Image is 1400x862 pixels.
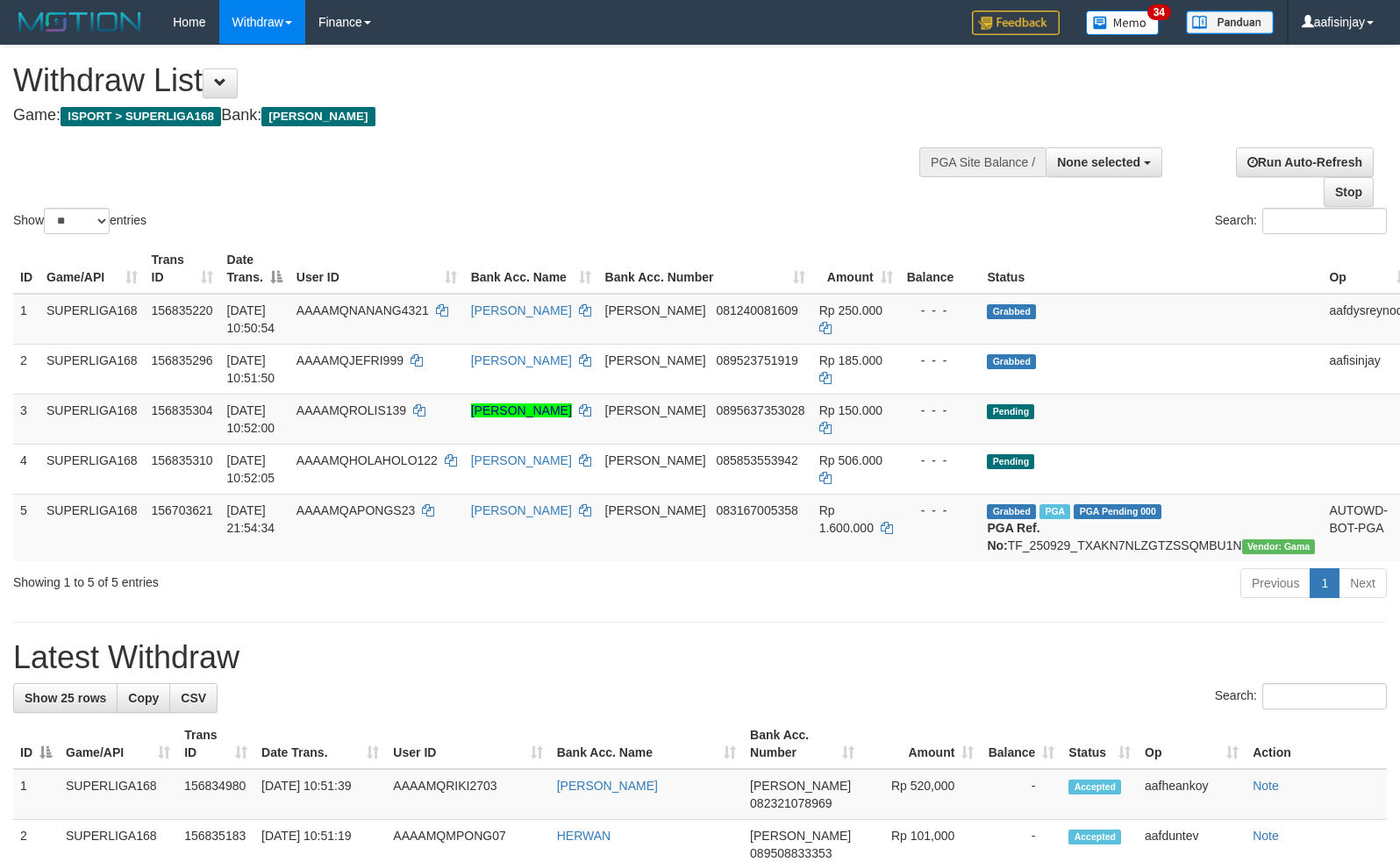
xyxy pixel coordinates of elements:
[1138,719,1246,769] th: Op: activate to sort column ascending
[227,503,275,535] span: [DATE] 21:54:34
[25,691,106,705] span: Show 25 rows
[605,403,706,417] span: [PERSON_NAME]
[1246,719,1387,769] th: Action
[471,453,572,467] a: [PERSON_NAME]
[13,344,39,394] td: 2
[13,494,39,561] td: 5
[750,829,851,843] span: [PERSON_NAME]
[39,344,145,394] td: SUPERLIGA168
[1253,779,1279,793] a: Note
[557,779,658,793] a: [PERSON_NAME]
[1068,780,1121,794] span: Accepted
[1039,504,1070,519] span: Marked by aafchhiseyha
[819,453,882,467] span: Rp 506.000
[296,303,429,317] span: AAAAMQNANANG4321
[750,796,832,810] span: Copy 082321078969 to clipboard
[605,503,706,517] span: [PERSON_NAME]
[1253,829,1279,843] a: Note
[750,779,851,793] span: [PERSON_NAME]
[227,353,275,385] span: [DATE] 10:51:50
[819,303,882,317] span: Rp 250.000
[386,719,549,769] th: User ID: activate to sort column ascending
[1310,568,1339,598] a: 1
[716,453,797,467] span: Copy 085853553942 to clipboard
[13,294,39,345] td: 1
[716,353,797,367] span: Copy 089523751919 to clipboard
[1262,208,1387,234] input: Search:
[1074,504,1161,519] span: PGA Pending
[471,403,572,417] a: [PERSON_NAME]
[1215,683,1387,709] label: Search:
[1324,177,1374,207] a: Stop
[1046,147,1162,177] button: None selected
[716,403,804,417] span: Copy 0895637353028 to clipboard
[296,403,406,417] span: AAAAMQROLIS139
[1057,155,1140,169] span: None selected
[1061,719,1138,769] th: Status: activate to sort column ascending
[152,453,213,467] span: 156835310
[987,354,1036,369] span: Grabbed
[1086,11,1160,35] img: Button%20Memo.svg
[152,353,213,367] span: 156835296
[605,453,706,467] span: [PERSON_NAME]
[1215,208,1387,234] label: Search:
[13,394,39,444] td: 3
[1068,830,1121,844] span: Accepted
[471,303,572,317] a: [PERSON_NAME]
[261,107,375,126] span: [PERSON_NAME]
[987,454,1034,469] span: Pending
[177,719,254,769] th: Trans ID: activate to sort column ascending
[819,353,882,367] span: Rp 185.000
[13,107,916,125] h4: Game: Bank:
[812,244,900,294] th: Amount: activate to sort column ascending
[152,403,213,417] span: 156835304
[557,829,611,843] a: HERWAN
[1138,769,1246,820] td: aafheankoy
[907,452,974,469] div: - - -
[296,353,404,367] span: AAAAMQJEFRI999
[39,244,145,294] th: Game/API: activate to sort column ascending
[987,304,1036,319] span: Grabbed
[13,566,570,591] div: Showing 1 to 5 of 5 entries
[13,9,146,35] img: MOTION_logo.png
[13,769,59,820] td: 1
[39,444,145,494] td: SUPERLIGA168
[716,303,797,317] span: Copy 081240081609 to clipboard
[743,719,861,769] th: Bank Acc. Number: activate to sort column ascending
[227,403,275,435] span: [DATE] 10:52:00
[39,494,145,561] td: SUPERLIGA168
[296,503,415,517] span: AAAAMQAPONGS23
[919,147,1046,177] div: PGA Site Balance /
[13,63,916,98] h1: Withdraw List
[117,683,170,713] a: Copy
[987,504,1036,519] span: Grabbed
[861,769,982,820] td: Rp 520,000
[227,453,275,485] span: [DATE] 10:52:05
[1240,568,1311,598] a: Previous
[386,769,549,820] td: AAAAMQRIKI2703
[750,846,832,860] span: Copy 089508833353 to clipboard
[907,352,974,369] div: - - -
[145,244,220,294] th: Trans ID: activate to sort column ascending
[39,294,145,345] td: SUPERLIGA168
[13,208,146,234] label: Show entries
[227,303,275,335] span: [DATE] 10:50:54
[605,353,706,367] span: [PERSON_NAME]
[972,11,1060,35] img: Feedback.jpg
[169,683,218,713] a: CSV
[981,719,1061,769] th: Balance: activate to sort column ascending
[598,244,812,294] th: Bank Acc. Number: activate to sort column ascending
[907,402,974,419] div: - - -
[254,719,386,769] th: Date Trans.: activate to sort column ascending
[220,244,289,294] th: Date Trans.: activate to sort column descending
[471,503,572,517] a: [PERSON_NAME]
[39,394,145,444] td: SUPERLIGA168
[181,691,206,705] span: CSV
[1339,568,1387,598] a: Next
[980,494,1322,561] td: TF_250929_TXAKN7NLZGTZSSQMBU1N
[981,769,1061,820] td: -
[13,719,59,769] th: ID: activate to sort column descending
[900,244,981,294] th: Balance
[152,303,213,317] span: 156835220
[13,683,118,713] a: Show 25 rows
